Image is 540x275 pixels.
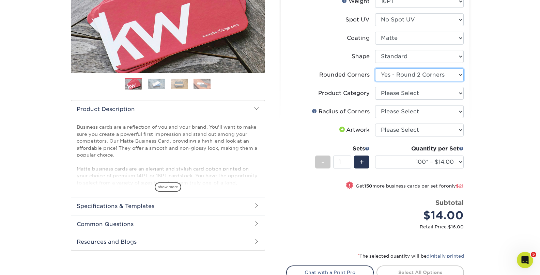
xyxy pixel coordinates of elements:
[71,215,265,233] h2: Common Questions
[318,89,370,97] div: Product Category
[338,126,370,134] div: Artwork
[352,52,370,61] div: Shape
[71,100,265,118] h2: Product Description
[71,197,265,215] h2: Specifications & Templates
[312,108,370,116] div: Radius of Corners
[364,183,372,189] strong: 150
[531,252,536,257] span: 5
[427,254,464,259] a: digitally printed
[315,145,370,153] div: Sets
[171,79,188,89] img: Business Cards 03
[446,183,464,189] span: only
[375,145,464,153] div: Quantity per Set
[347,34,370,42] div: Coating
[349,182,350,189] span: !
[517,252,533,268] iframe: Intercom live chat
[448,224,464,229] span: $16.00
[155,182,181,192] span: show more
[77,124,259,221] p: Business cards are a reflection of you and your brand. You'll want to make sure you create a powe...
[359,157,364,167] span: +
[345,16,370,24] div: Spot UV
[125,76,142,93] img: Business Cards 01
[380,207,464,224] div: $14.00
[319,71,370,79] div: Rounded Corners
[148,79,165,89] img: Business Cards 02
[358,254,464,259] small: The selected quantity will be
[71,233,265,250] h2: Resources and Blogs
[194,79,211,89] img: Business Cards 04
[356,183,464,190] small: Get more business cards per set for
[435,199,464,206] strong: Subtotal
[456,183,464,189] span: $21
[292,224,464,230] small: Retail Price:
[321,157,324,167] span: -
